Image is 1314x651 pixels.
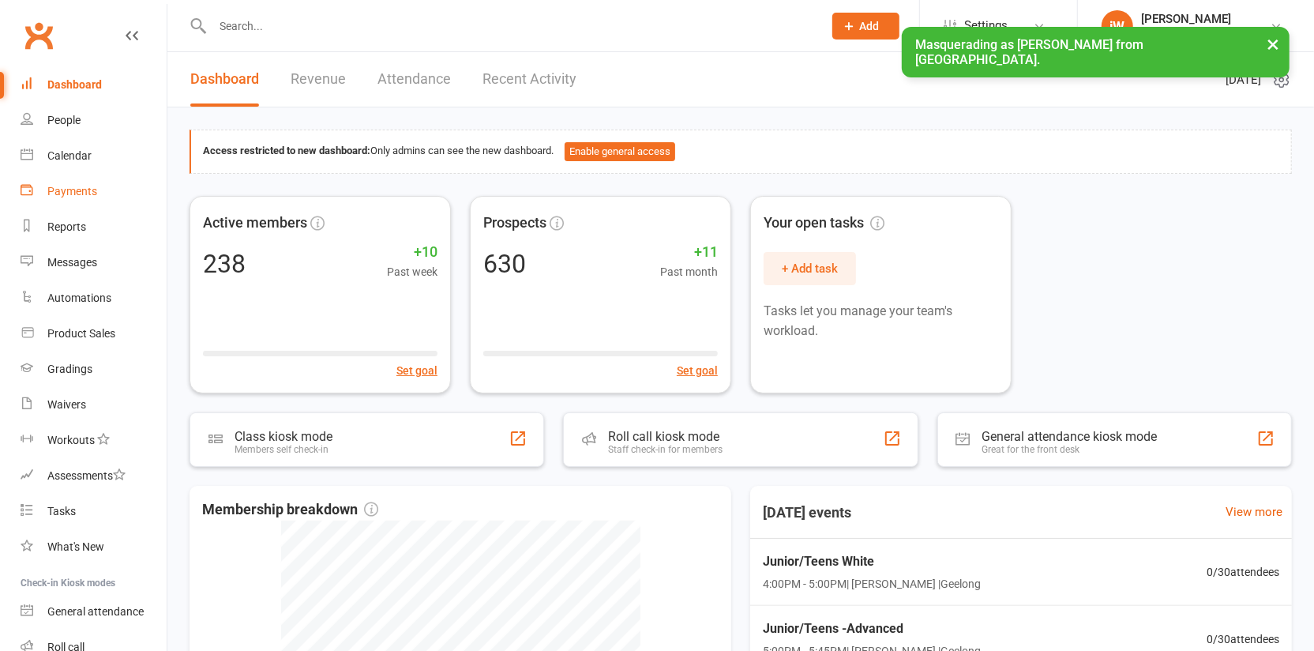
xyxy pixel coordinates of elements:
span: Prospects [483,212,546,235]
span: Active members [203,212,307,235]
div: Class kiosk mode [235,429,332,444]
button: × [1259,27,1287,61]
button: + Add task [764,252,856,285]
div: Members self check-in [235,444,332,455]
span: 4:00PM - 5:00PM | [PERSON_NAME] | Geelong [763,575,981,593]
div: Staff check-in for members [608,444,723,455]
span: Add [860,20,880,32]
a: View more [1226,502,1282,521]
a: Assessments [21,458,167,494]
input: Search... [208,15,812,37]
span: 0 / 30 attendees [1207,630,1279,648]
div: General attendance kiosk mode [982,429,1158,444]
span: Membership breakdown [202,499,378,521]
span: Past week [387,263,437,280]
button: Add [832,13,899,40]
a: Calendar [21,138,167,174]
a: People [21,103,167,138]
button: Enable general access [565,142,675,161]
span: Past month [660,263,718,280]
div: Only admins can see the new dashboard. [203,142,1279,161]
div: Roll call kiosk mode [608,429,723,444]
strong: Access restricted to new dashboard: [203,145,370,156]
h3: [DATE] events [750,499,864,527]
div: Reports [47,220,86,233]
a: Payments [21,174,167,209]
div: Tasks [47,505,76,517]
span: 0 / 30 attendees [1207,563,1279,581]
a: Reports [21,209,167,245]
span: Junior/Teens White [763,551,981,572]
div: [GEOGRAPHIC_DATA] [1141,26,1248,40]
span: +11 [660,241,718,264]
div: Gradings [47,363,92,375]
div: 238 [203,251,246,277]
div: [PERSON_NAME] [1141,12,1248,26]
div: Workouts [47,434,95,446]
a: Clubworx [19,16,58,55]
a: Automations [21,280,167,316]
div: Product Sales [47,327,115,340]
p: Tasks let you manage your team's workload. [764,301,998,341]
div: jW [1102,10,1133,42]
div: Dashboard [47,78,102,91]
div: What's New [47,540,104,553]
a: Product Sales [21,316,167,352]
a: Tasks [21,494,167,529]
div: Messages [47,256,97,269]
a: Workouts [21,423,167,458]
div: Payments [47,185,97,198]
a: Dashboard [21,67,167,103]
span: Your open tasks [764,212,884,235]
span: Settings [964,8,1008,43]
button: Set goal [677,362,718,379]
a: What's New [21,529,167,565]
div: People [47,114,81,126]
a: General attendance kiosk mode [21,594,167,630]
div: Assessments [47,469,126,482]
span: Masquerading as [PERSON_NAME] from [GEOGRAPHIC_DATA]. [916,37,1144,67]
a: Gradings [21,352,167,387]
a: Messages [21,245,167,280]
div: Automations [47,292,111,304]
div: 630 [483,251,526,277]
span: +10 [387,241,437,264]
span: Junior/Teens -Advanced [763,619,981,639]
div: Great for the front desk [982,444,1158,455]
div: Calendar [47,149,92,162]
div: Waivers [47,398,86,411]
a: Waivers [21,387,167,423]
div: General attendance [47,605,144,618]
button: Set goal [396,362,437,379]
